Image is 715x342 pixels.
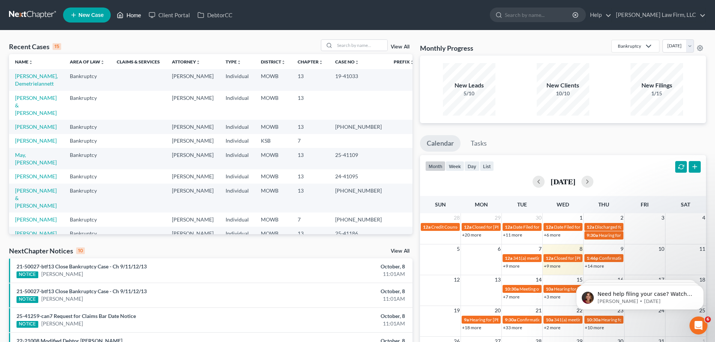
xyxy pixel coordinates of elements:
[329,212,388,226] td: [PHONE_NUMBER]
[410,60,414,65] i: unfold_more
[9,42,61,51] div: Recent Cases
[355,60,359,65] i: unfold_more
[335,40,387,51] input: Search by name...
[618,43,641,49] div: Bankruptcy
[443,81,495,90] div: New Leads
[598,201,609,208] span: Thu
[587,232,598,238] span: 9:30a
[505,224,512,230] span: 12a
[172,59,200,65] a: Attorneyunfold_more
[494,213,501,222] span: 29
[446,161,464,171] button: week
[423,224,431,230] span: 12a
[335,59,359,65] a: Case Nounfold_more
[620,244,624,253] span: 9
[554,286,613,292] span: Hearing for [PERSON_NAME]
[292,169,329,183] td: 13
[503,263,519,269] a: +9 more
[237,60,241,65] i: unfold_more
[64,169,111,183] td: Bankruptcy
[15,187,57,209] a: [PERSON_NAME] & [PERSON_NAME]
[298,59,323,65] a: Chapterunfold_more
[472,224,568,230] span: Closed for [PERSON_NAME] & [PERSON_NAME]
[166,169,220,183] td: [PERSON_NAME]
[76,247,85,254] div: 10
[554,317,666,322] span: 341(a) meeting for [PERSON_NAME] & [PERSON_NAME]
[166,91,220,120] td: [PERSON_NAME]
[78,12,104,18] span: New Case
[462,325,481,330] a: +18 more
[658,244,665,253] span: 10
[281,60,286,65] i: unfold_more
[464,224,471,230] span: 12a
[319,60,323,65] i: unfold_more
[15,137,57,144] a: [PERSON_NAME]
[64,91,111,120] td: Bankruptcy
[462,232,481,238] a: +20 more
[64,134,111,148] td: Bankruptcy
[15,216,57,223] a: [PERSON_NAME]
[64,148,111,169] td: Bankruptcy
[470,317,528,322] span: Hearing for [PERSON_NAME]
[631,81,683,90] div: New Filings
[585,325,604,330] a: +10 more
[517,317,603,322] span: Confirmation Hearing for [PERSON_NAME]
[464,135,494,152] a: Tasks
[292,184,329,212] td: 13
[17,296,38,303] div: NOTICE
[17,271,38,278] div: NOTICE
[546,317,553,322] span: 10a
[420,135,461,152] a: Calendar
[599,255,683,261] span: Confirmation hearing for Apple Central KC
[166,184,220,212] td: [PERSON_NAME]
[280,320,405,327] div: 11:01AM
[544,263,560,269] a: +9 more
[15,230,57,237] a: [PERSON_NAME]
[255,134,292,148] td: KSB
[15,124,57,130] a: [PERSON_NAME]
[33,29,129,36] p: Message from Katie, sent 6d ago
[698,244,706,253] span: 11
[329,169,388,183] td: 24-41095
[255,184,292,212] td: MOWB
[585,263,604,269] a: +14 more
[64,69,111,90] td: Bankruptcy
[41,320,83,327] a: [PERSON_NAME]
[261,59,286,65] a: Districtunfold_more
[537,90,589,97] div: 10/10
[456,244,461,253] span: 5
[453,275,461,284] span: 12
[519,286,603,292] span: Meeting of Creditors for [PERSON_NAME]
[111,54,166,69] th: Claims & Services
[292,148,329,169] td: 13
[329,148,388,169] td: 25-41109
[329,69,388,90] td: 19-41033
[255,169,292,183] td: MOWB
[513,224,576,230] span: Date Filed for [PERSON_NAME]
[394,59,414,65] a: Prefixunfold_more
[579,244,583,253] span: 8
[280,295,405,303] div: 11:01AM
[220,91,255,120] td: Individual
[100,60,105,65] i: unfold_more
[391,249,409,254] a: View All
[166,148,220,169] td: [PERSON_NAME]
[220,227,255,241] td: Individual
[196,60,200,65] i: unfold_more
[497,244,501,253] span: 6
[255,148,292,169] td: MOWB
[464,317,469,322] span: 9a
[145,8,194,22] a: Client Portal
[15,59,33,65] a: Nameunfold_more
[587,224,594,230] span: 12a
[551,178,575,185] h2: [DATE]
[505,8,574,22] input: Search by name...
[503,325,522,330] a: +33 more
[166,120,220,134] td: [PERSON_NAME]
[166,69,220,90] td: [PERSON_NAME]
[480,161,494,171] button: list
[220,184,255,212] td: Individual
[681,201,690,208] span: Sat
[292,227,329,241] td: 13
[689,316,707,334] iframe: Intercom live chat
